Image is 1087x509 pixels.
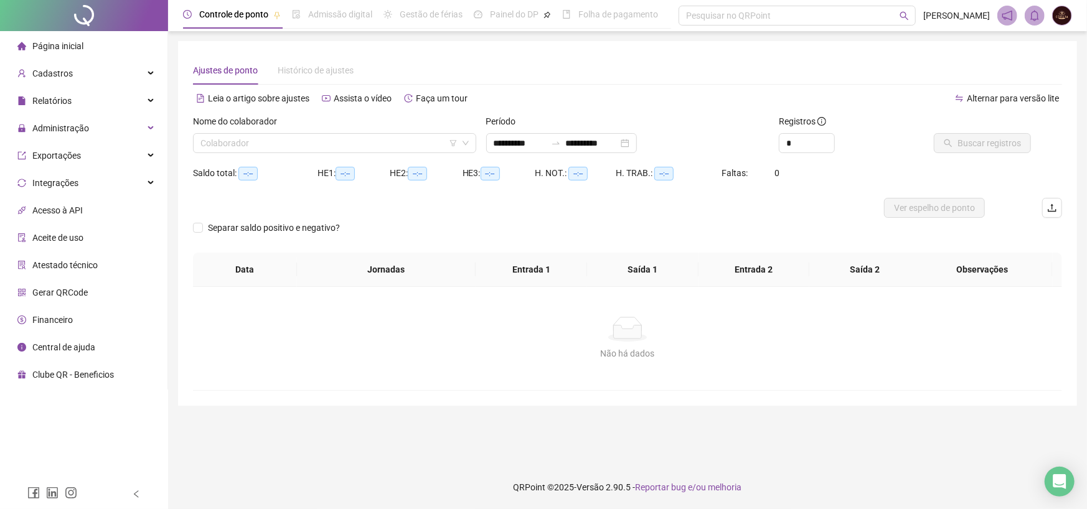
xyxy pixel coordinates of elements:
[27,487,40,499] span: facebook
[32,260,98,270] span: Atestado técnico
[911,253,1053,287] th: Observações
[336,167,355,180] span: --:--
[32,68,73,78] span: Cadastros
[292,10,301,19] span: file-done
[551,138,561,148] span: to
[1045,467,1075,497] div: Open Intercom Messenger
[32,151,81,161] span: Exportações
[490,9,539,19] span: Painel do DP
[1029,10,1040,21] span: bell
[334,93,392,103] span: Assista o vídeo
[390,166,462,180] div: HE 2:
[416,93,468,103] span: Faça um tour
[32,287,88,297] span: Gerar QRCode
[535,166,616,180] div: H. NOT.:
[562,10,571,19] span: book
[474,10,482,19] span: dashboard
[900,11,909,21] span: search
[17,233,26,242] span: audit
[193,65,258,75] span: Ajustes de ponto
[65,487,77,499] span: instagram
[462,139,469,147] span: down
[400,9,463,19] span: Gestão de férias
[481,167,500,180] span: --:--
[449,139,457,147] span: filter
[32,205,83,215] span: Acesso à API
[817,117,826,126] span: info-circle
[722,168,750,178] span: Faltas:
[636,482,742,492] span: Reportar bug e/ou melhoria
[318,166,390,180] div: HE 1:
[17,370,26,379] span: gift
[132,490,141,498] span: left
[17,69,26,78] span: user-add
[384,10,392,19] span: sun
[1002,10,1013,21] span: notification
[17,315,26,324] span: dollar
[17,288,26,297] span: qrcode
[278,65,354,75] span: Histórico de ajustes
[32,178,78,188] span: Integrações
[616,166,722,180] div: H. TRAB.:
[17,96,26,105] span: file
[955,94,964,103] span: swap
[193,166,318,180] div: Saldo total:
[297,253,476,287] th: Jornadas
[17,151,26,160] span: export
[32,342,95,352] span: Central de ajuda
[578,9,658,19] span: Folha de pagamento
[1053,6,1071,25] img: 2782
[208,347,1047,360] div: Não há dados
[568,167,588,180] span: --:--
[654,167,674,180] span: --:--
[884,198,985,218] button: Ver espelho de ponto
[551,138,561,148] span: swap-right
[543,11,551,19] span: pushpin
[199,9,268,19] span: Controle de ponto
[193,253,297,287] th: Data
[46,487,59,499] span: linkedin
[17,261,26,269] span: solution
[921,263,1043,276] span: Observações
[923,9,990,22] span: [PERSON_NAME]
[168,465,1087,509] footer: QRPoint © 2025 - 2.90.5 -
[404,94,413,103] span: history
[238,167,258,180] span: --:--
[32,123,89,133] span: Administração
[32,370,114,380] span: Clube QR - Beneficios
[934,133,1031,153] button: Buscar registros
[17,124,26,133] span: lock
[577,482,605,492] span: Versão
[183,10,192,19] span: clock-circle
[779,114,826,128] span: Registros
[1047,203,1057,213] span: upload
[486,114,524,128] label: Período
[308,9,372,19] span: Admissão digital
[967,93,1059,103] span: Alternar para versão lite
[322,94,331,103] span: youtube
[809,253,921,287] th: Saída 2
[408,167,427,180] span: --:--
[193,114,285,128] label: Nome do colaborador
[196,94,205,103] span: file-text
[32,233,83,243] span: Aceite de uso
[476,253,587,287] th: Entrada 1
[587,253,699,287] th: Saída 1
[32,41,83,51] span: Página inicial
[203,221,345,235] span: Separar saldo positivo e negativo?
[17,206,26,215] span: api
[463,166,535,180] div: HE 3:
[32,96,72,106] span: Relatórios
[273,11,281,19] span: pushpin
[774,168,779,178] span: 0
[208,93,309,103] span: Leia o artigo sobre ajustes
[17,179,26,187] span: sync
[17,343,26,352] span: info-circle
[699,253,810,287] th: Entrada 2
[17,42,26,50] span: home
[32,315,73,325] span: Financeiro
